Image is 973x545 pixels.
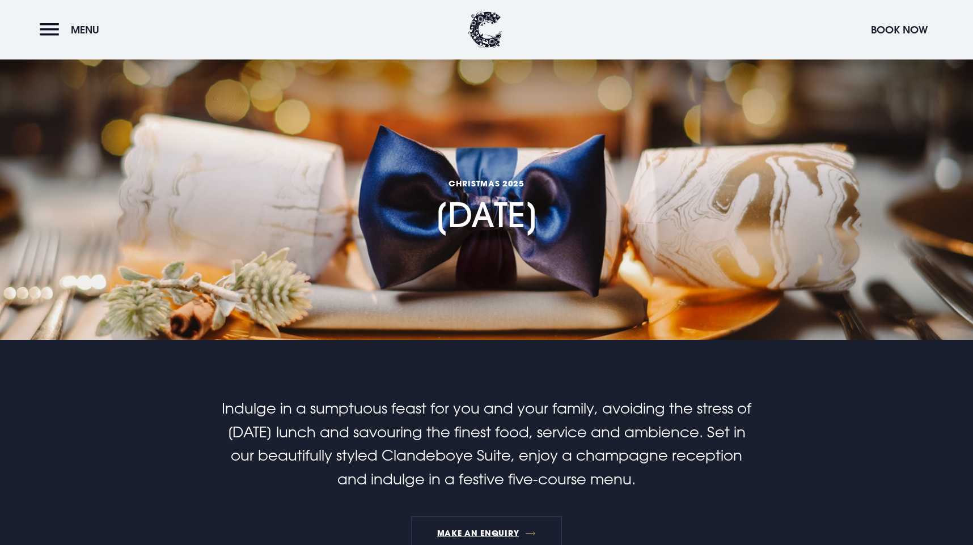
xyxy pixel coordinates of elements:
span: CHRISTMAS 2025 [434,178,539,189]
h1: [DATE] [434,110,539,235]
p: Indulge in a sumptuous feast for you and your family, avoiding the stress of [DATE] lunch and sav... [217,397,756,491]
button: Menu [40,18,105,42]
img: Clandeboye Lodge [468,11,502,48]
button: Book Now [865,18,933,42]
span: Menu [71,23,99,36]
